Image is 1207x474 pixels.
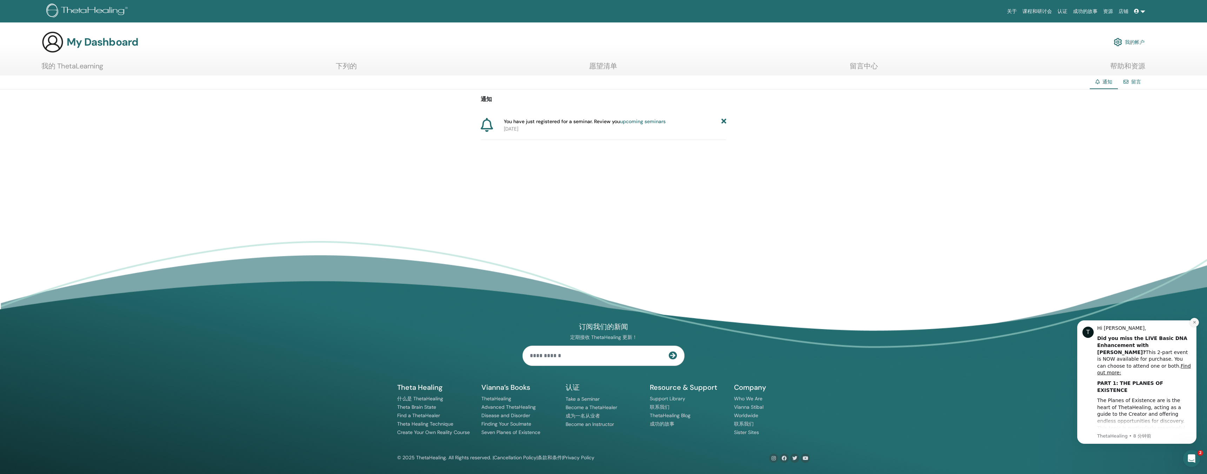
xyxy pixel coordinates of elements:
[397,429,470,435] a: Create Your Own Reality Course
[67,36,138,48] h3: My Dashboard
[620,118,666,125] a: upcoming seminars
[566,396,600,402] a: Take a Seminar
[1055,5,1070,18] a: 认证
[481,395,511,402] a: ThetaHealing
[1183,450,1200,467] iframe: Intercom live chat
[504,118,666,125] span: You have just registered for a seminar. Review you
[563,454,594,461] a: Privacy Policy
[481,404,536,410] a: Advanced ThetaHealing
[504,125,726,133] p: [DATE]
[1067,312,1207,470] iframe: Intercom notifications 消息
[1116,5,1131,18] a: 店铺
[481,383,557,392] h5: Vianna’s Books
[123,6,132,15] button: Dismiss notification
[397,404,436,410] a: Theta Brain State
[336,62,357,75] a: 下列的
[589,62,617,75] a: 愿望清单
[734,429,759,435] a: Sister Sites
[481,421,531,427] a: Finding Your Soulmate
[31,121,125,128] p: Message from ThetaHealing, sent 8 分钟前
[46,4,130,19] img: logo.png
[481,95,726,104] p: 通知
[734,383,810,392] h5: Company
[734,421,754,427] a: 联系我们
[566,421,614,427] a: Become an Instructor
[734,412,758,419] a: Worldwide
[566,383,641,392] h5: 认证
[566,413,600,419] a: 成为一名从业者
[1114,34,1145,50] a: 我的帐户
[1102,79,1112,85] span: 通知
[650,421,674,427] a: 成功的故事
[538,454,562,461] a: 条款和条件
[566,404,617,410] a: Become a ThetaHealer
[481,412,530,419] a: Disease and Disorder
[1100,5,1116,18] a: 资源
[1198,450,1203,456] span: 2
[734,404,763,410] a: Vianna Stibal
[850,62,878,75] a: 留言中心
[494,454,536,461] a: Cancellation Policy
[397,383,473,392] h5: Theta Healing
[522,334,685,341] p: 定期接收 ThetaHealing 更新！
[1004,5,1020,18] a: 关于
[650,412,691,419] a: ThetaHealing Blog
[481,429,540,435] a: Seven Planes of Existence
[397,395,443,402] a: 什么是 ThetaHealing
[41,62,103,75] a: 我的 ThetaLearning
[1131,79,1141,85] a: 留言
[734,395,762,402] a: Who We Are
[397,412,440,419] a: Find a ThetaHealer
[1020,5,1055,18] a: 课程和研讨会
[31,86,125,168] div: The Planes of Existence are is the heart of ThetaHealing, acting as a guide to the Creator and of...
[650,395,685,402] a: Support Library
[1114,36,1122,48] img: cog.svg
[397,454,594,462] div: © 2025 ThetaHealing. All Rights reserved. | | |
[650,404,669,410] a: 联系我们
[397,421,453,427] a: Theta Healing Technique
[522,322,685,332] h4: 订阅我们的新闻
[1070,5,1100,18] a: 成功的故事
[41,31,64,53] img: generic-user-icon.jpg
[1110,62,1145,75] a: 帮助和资源
[650,383,726,392] h5: Resource & Support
